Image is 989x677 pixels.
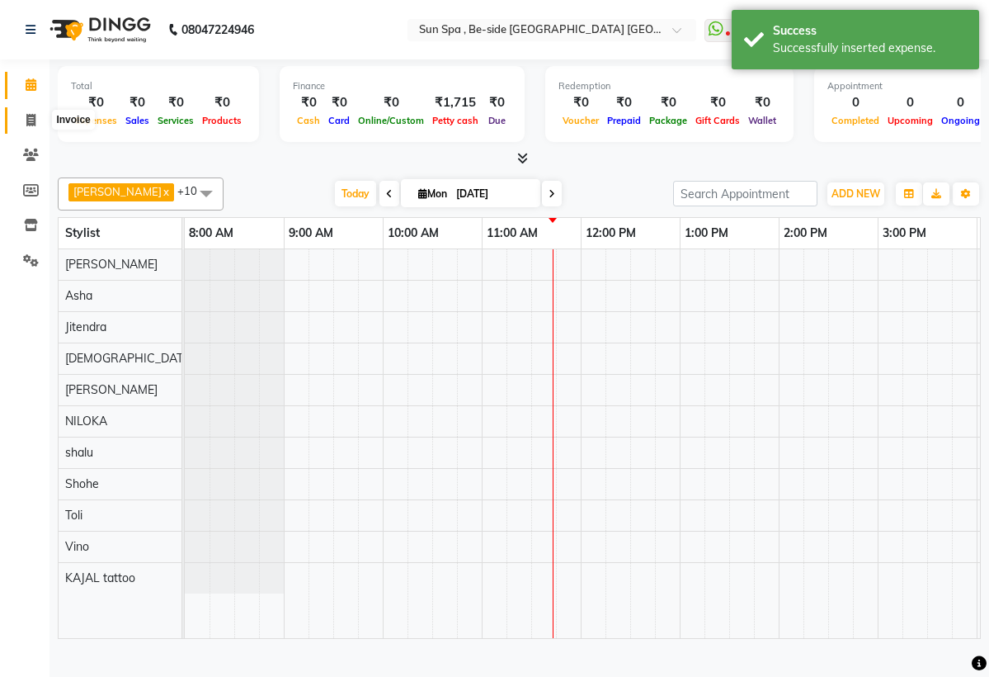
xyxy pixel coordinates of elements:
div: ₹0 [324,93,354,112]
div: ₹0 [603,93,645,112]
span: Card [324,115,354,126]
div: Success [773,22,967,40]
span: Completed [827,115,883,126]
div: Successfully inserted expense. [773,40,967,57]
span: Voucher [558,115,603,126]
div: ₹1,715 [428,93,483,112]
div: ₹0 [153,93,198,112]
span: +10 [177,184,210,197]
div: 0 [827,93,883,112]
a: 3:00 PM [878,221,930,245]
div: Redemption [558,79,780,93]
div: 0 [937,93,984,112]
div: ₹0 [198,93,246,112]
div: ₹0 [71,93,121,112]
span: Jitendra [65,320,106,334]
span: Gift Cards [691,115,744,126]
span: Package [645,115,691,126]
div: 0 [883,93,937,112]
span: [PERSON_NAME] [65,257,158,272]
span: KAJAL tattoo [65,570,135,585]
span: Due [484,115,510,126]
span: NILOKA [65,414,107,428]
span: Toli [65,508,82,523]
a: 11:00 AM [483,221,542,245]
input: Search Appointment [673,181,817,206]
a: 12:00 PM [582,221,640,245]
span: Sales [121,115,153,126]
span: ADD NEW [831,187,880,200]
span: Mon [414,187,451,200]
span: Upcoming [883,115,937,126]
div: Finance [293,79,511,93]
a: 1:00 PM [681,221,732,245]
span: Stylist [65,225,100,240]
span: Today [335,181,376,206]
div: ₹0 [293,93,324,112]
div: ₹0 [744,93,780,112]
div: Total [71,79,246,93]
span: [PERSON_NAME] [65,382,158,397]
span: [DEMOGRAPHIC_DATA] [65,351,194,366]
div: ₹0 [691,93,744,112]
span: Wallet [744,115,780,126]
span: Petty cash [428,115,483,126]
div: ₹0 [483,93,511,112]
div: ₹0 [121,93,153,112]
a: 10:00 AM [384,221,443,245]
span: [PERSON_NAME] [73,185,162,198]
span: Online/Custom [354,115,428,126]
span: Services [153,115,198,126]
span: Cash [293,115,324,126]
input: 2025-09-01 [451,182,534,206]
span: Ongoing [937,115,984,126]
span: Asha [65,288,92,303]
b: 08047224946 [181,7,254,53]
div: Invoice [52,110,94,130]
div: ₹0 [645,93,691,112]
a: 8:00 AM [185,221,238,245]
div: ₹0 [354,93,428,112]
span: Prepaid [603,115,645,126]
span: Products [198,115,246,126]
div: ₹0 [558,93,603,112]
a: x [162,185,169,198]
img: logo [42,7,155,53]
button: ADD NEW [827,182,884,206]
a: 9:00 AM [285,221,337,245]
a: 2:00 PM [779,221,831,245]
span: shalu [65,445,93,460]
span: Shohe [65,476,99,491]
span: Vino [65,539,89,554]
